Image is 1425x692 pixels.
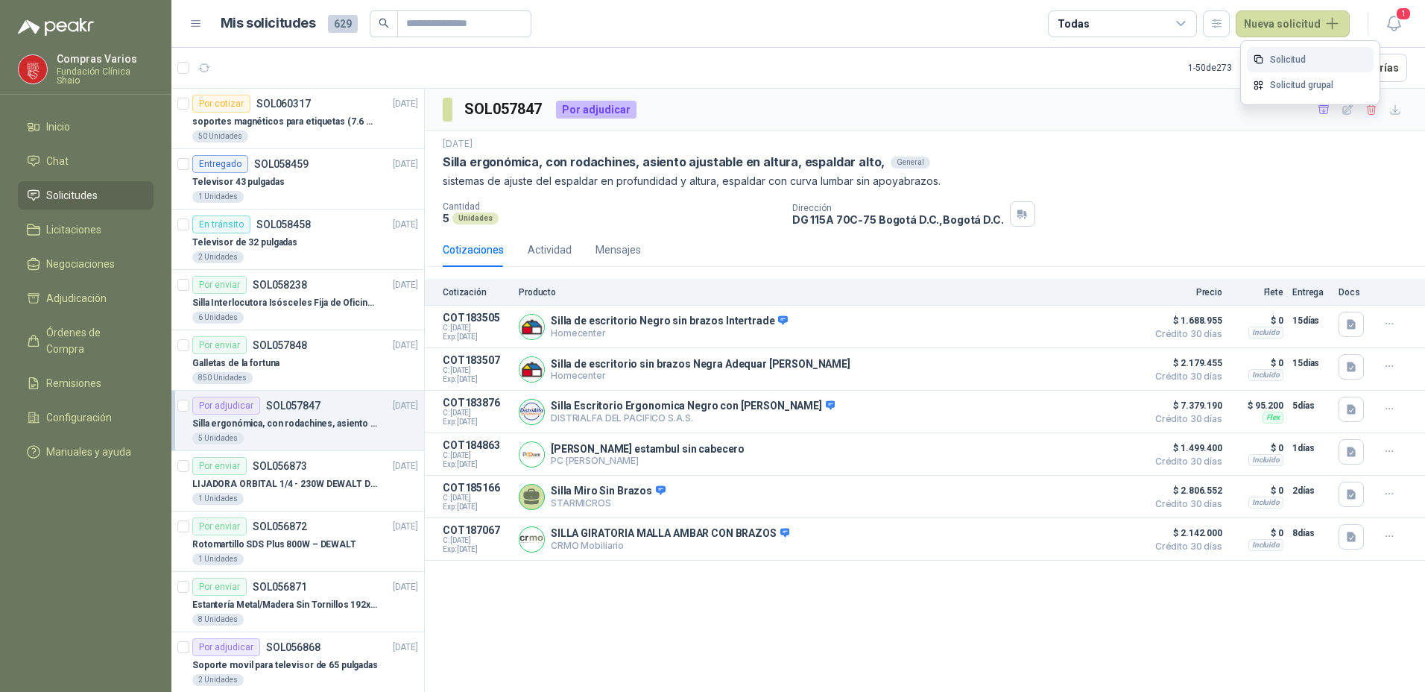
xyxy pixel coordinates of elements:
[253,582,307,592] p: SOL056871
[1148,330,1222,339] span: Crédito 30 días
[393,278,418,292] p: [DATE]
[1292,397,1330,415] p: 5 días
[1292,287,1330,298] p: Entrega
[192,296,378,310] p: Silla Interlocutora Isósceles Fija de Oficina Tela Negra Just Home Collection
[1231,354,1283,372] p: $ 0
[443,545,510,554] span: Exp: [DATE]
[192,397,260,415] div: Por adjudicar
[253,280,307,290] p: SOL058238
[792,203,1004,213] p: Dirección
[1248,369,1283,381] div: Incluido
[1148,457,1222,466] span: Crédito 30 días
[192,457,247,475] div: Por enviar
[443,287,510,298] p: Cotización
[46,119,70,135] span: Inicio
[443,439,510,451] p: COT184863
[18,181,154,210] a: Solicitudes
[1380,10,1407,37] button: 1
[393,580,418,594] p: [DATE]
[192,155,248,173] div: Entregado
[443,503,510,512] span: Exp: [DATE]
[1148,312,1222,330] span: $ 1.688.955
[1148,287,1222,298] p: Precio
[519,527,544,552] img: Company Logo
[46,409,112,426] span: Configuración
[1292,482,1330,500] p: 2 días
[393,97,418,111] p: [DATE]
[551,455,745,466] p: PC [PERSON_NAME]
[171,330,424,391] a: Por enviarSOL057848[DATE] Galletas de la fortuna850 Unidades
[18,369,154,397] a: Remisiones
[1248,454,1283,466] div: Incluido
[192,356,279,371] p: Galletas de la fortuna
[443,324,510,333] span: C: [DATE]
[1231,287,1283,298] p: Flete
[519,442,544,467] img: Company Logo
[192,236,297,250] p: Televisor de 32 pulgadas
[551,370,850,381] p: Homecenter
[393,157,418,172] p: [DATE]
[192,493,244,505] div: 1 Unidades
[1248,539,1283,551] div: Incluido
[443,154,885,170] p: Silla ergonómica, con rodachines, asiento ajustable en altura, espaldar alto,
[1292,439,1330,457] p: 1 días
[519,400,544,424] img: Company Logo
[443,409,510,418] span: C: [DATE]
[551,327,788,339] p: Homecenter
[551,540,789,551] p: CRMO Mobiliario
[192,130,248,142] div: 50 Unidades
[556,101,636,119] div: Por adjudicar
[443,201,780,212] p: Cantidad
[443,494,510,503] span: C: [DATE]
[443,173,1407,189] p: sistemas de ajuste del espaldar en profundidad y altura, espaldar con curva lumbar sin apoyabrazos.
[528,242,572,258] div: Actividad
[192,175,284,189] p: Televisor 43 pulgadas
[443,482,510,494] p: COT185166
[443,397,510,409] p: COT183876
[1292,354,1330,372] p: 15 días
[46,256,115,272] span: Negociaciones
[452,213,499,224] div: Unidades
[192,276,247,294] div: Por enviar
[253,521,307,532] p: SOL056872
[1231,397,1283,415] p: $ 95.200
[18,250,154,278] a: Negociaciones
[1292,312,1330,330] p: 15 días
[551,358,850,370] p: Silla de escritorio sin brazos Negra Adequar [PERSON_NAME]
[192,614,244,626] div: 8 Unidades
[192,518,247,535] div: Por enviar
[192,538,356,552] p: Rotomartillo SDS Plus 800W – DEWALT
[192,578,247,596] div: Por enviar
[192,598,378,612] p: Estantería Metal/Madera Sin Tornillos 192x100x50 cm 5 Niveles Gris
[443,212,449,224] p: 5
[256,98,311,109] p: SOL060317
[192,658,378,673] p: Soporte movil para televisor de 65 pulgadas
[443,460,510,469] span: Exp: [DATE]
[551,497,666,509] p: STARMICROS
[19,55,47,84] img: Company Logo
[1058,16,1089,32] div: Todas
[393,459,418,474] p: [DATE]
[221,13,316,34] h1: Mis solicitudes
[46,221,101,238] span: Licitaciones
[1231,312,1283,330] p: $ 0
[192,115,378,129] p: soportes magnéticos para etiquetas (7.6 cm x 12.6 cm)
[253,340,307,350] p: SOL057848
[519,315,544,339] img: Company Logo
[171,89,424,149] a: Por cotizarSOL060317[DATE] soportes magnéticos para etiquetas (7.6 cm x 12.6 cm)50 Unidades
[192,191,244,203] div: 1 Unidades
[192,95,250,113] div: Por cotizar
[192,372,253,384] div: 850 Unidades
[393,399,418,413] p: [DATE]
[1248,497,1283,509] div: Incluido
[792,213,1004,226] p: DG 115A 70C-75 Bogotá D.C. , Bogotá D.C.
[464,98,544,121] h3: SOL057847
[192,216,250,233] div: En tránsito
[551,443,745,455] p: [PERSON_NAME] estambul sin cabecero
[595,242,641,258] div: Mensajes
[46,375,101,391] span: Remisiones
[171,451,424,512] a: Por enviarSOL056873[DATE] LIJADORA ORBITAL 1/4 - 230W DEWALT DWE6411-B31 Unidades
[1395,7,1412,21] span: 1
[551,315,788,328] p: Silla de escritorio Negro sin brazos Intertrade
[443,451,510,460] span: C: [DATE]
